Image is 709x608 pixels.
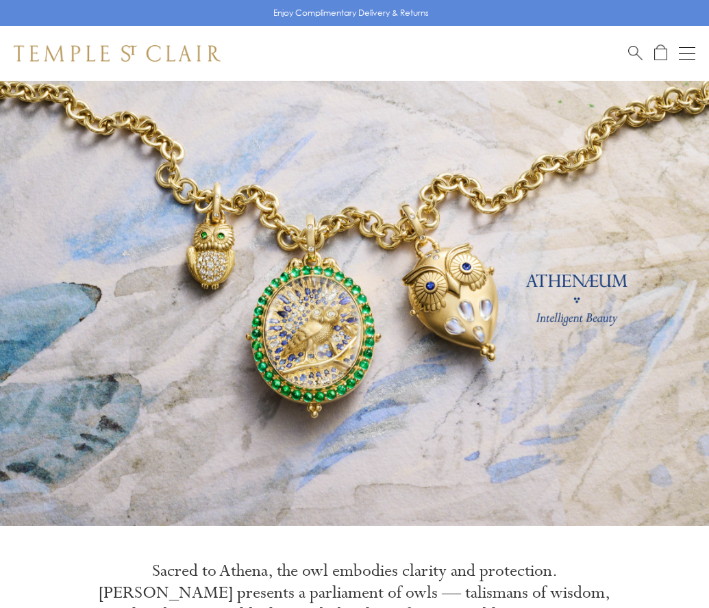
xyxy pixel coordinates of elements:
img: Temple St. Clair [14,45,221,62]
a: Open Shopping Bag [654,45,667,62]
a: Search [628,45,643,62]
p: Enjoy Complimentary Delivery & Returns [273,6,429,20]
button: Open navigation [679,45,695,62]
